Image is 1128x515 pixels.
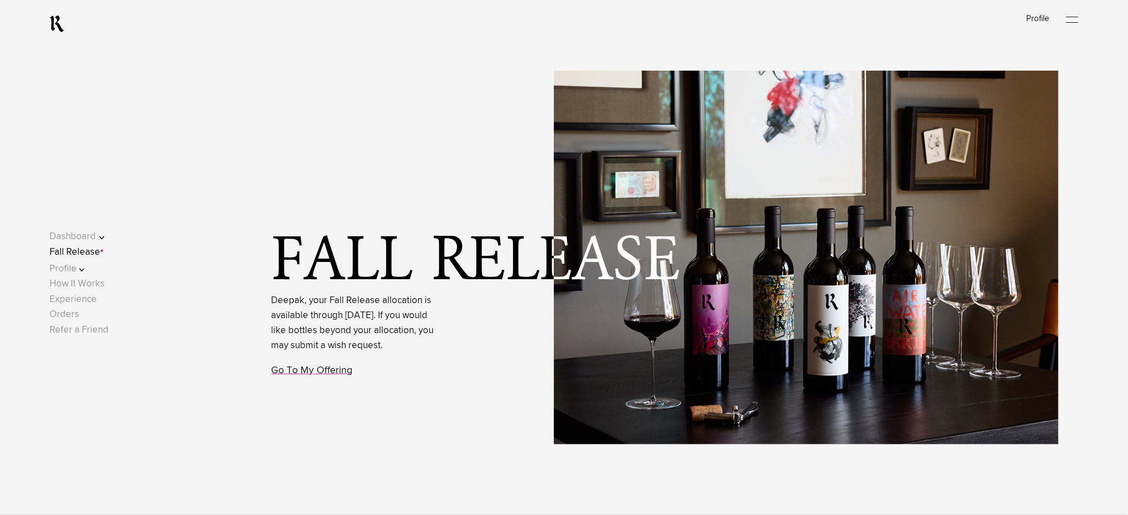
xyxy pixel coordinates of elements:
[50,247,100,257] a: Fall Release
[50,325,109,335] a: Refer a Friend
[50,310,79,319] a: Orders
[50,15,65,33] a: RealmCellars
[1027,14,1050,23] a: Profile
[272,234,684,291] span: Fall Release
[50,295,97,304] a: Experience
[50,229,120,244] button: Dashboard
[272,293,439,354] p: Deepak, your Fall Release allocation is available through [DATE]. If you would like bottles beyon...
[50,261,120,276] button: Profile
[50,279,105,289] a: How It Works
[272,365,353,375] a: Go To My Offering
